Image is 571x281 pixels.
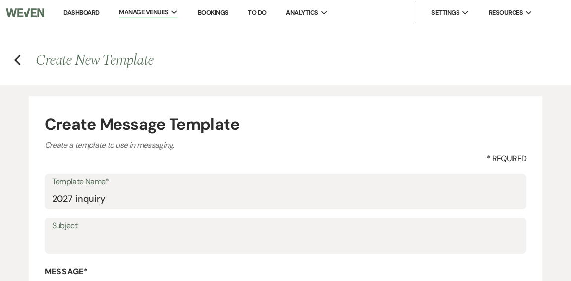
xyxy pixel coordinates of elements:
a: Bookings [198,8,228,17]
span: Manage Venues [119,7,168,17]
span: Resources [489,8,523,18]
p: Create a template to use in messaging. [45,139,527,152]
img: Weven Logo [6,2,44,23]
span: Analytics [286,8,318,18]
h4: Create Message Template [45,112,527,136]
span: * Required [487,153,527,165]
span: Settings [431,8,459,18]
a: To Do [248,8,266,17]
label: Subject [52,219,519,233]
label: Template Name* [52,175,519,189]
span: Create New Template [36,49,153,71]
label: Message* [45,266,527,277]
a: Dashboard [63,8,99,17]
